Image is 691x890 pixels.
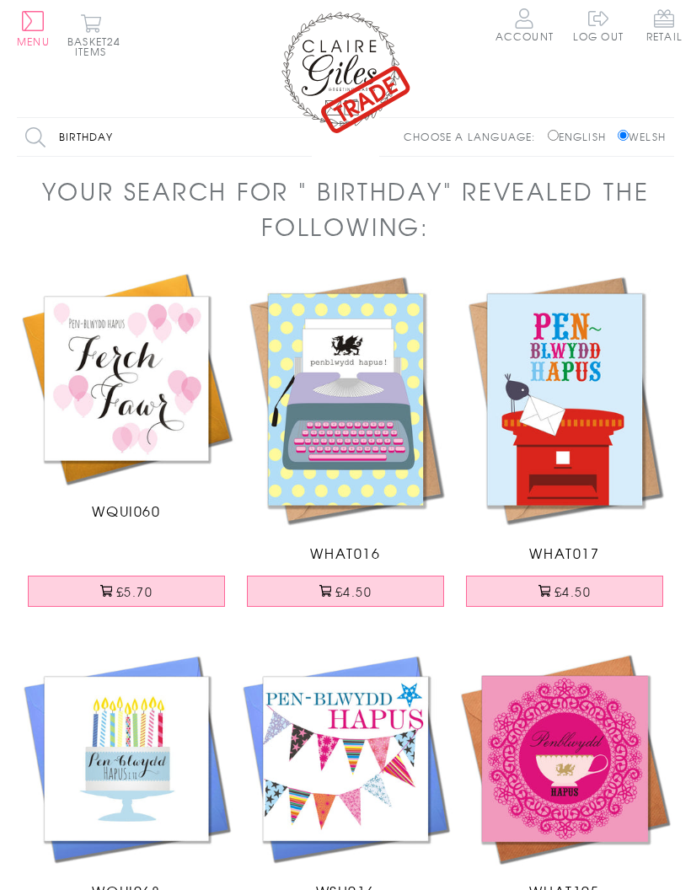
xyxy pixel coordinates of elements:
label: Welsh [618,129,666,144]
p: Choose a language: [404,129,544,144]
input: Search [295,118,312,156]
a: Welsh Birthday Card, Penblwydd Hapus, Postbox, Happy Birthday WHAT017 [455,269,674,563]
img: Welsh Birthday Card, Penblwydd Hapus, Postbox, Happy Birthday [455,269,674,530]
span: WHAT016 [310,543,380,563]
h1: Your search for " BirthdAy" revealed the following: [34,174,657,244]
a: Welsh Birthday Card, Penblwydd Hapus, Typewriter, Happy Birthday WHAT016 [236,269,455,563]
span: Retail [646,8,683,41]
a: Account [495,8,554,41]
label: English [548,129,614,144]
img: Welsh Birthday Card, Penblwydd Hapus, Blue Balloons, Happy Birthday Birthday Boy [17,269,236,488]
button: £4.50 [466,576,663,607]
a: Retail [646,8,683,45]
img: Welsh Birthday Card, Penblwydd Hapus, Perfect Present, Happy Birthday [17,649,236,868]
img: Claire Giles Trade [278,8,413,134]
button: £5.70 [28,576,225,607]
span: 24 items [75,34,121,59]
input: English [548,130,559,141]
button: £4.50 [247,576,444,607]
button: Menu [17,11,50,46]
button: Basket24 items [67,13,114,56]
img: Welsh Birthday Card, Penblwydd Hapus, Bunting, Very Happy Birthday [236,649,455,868]
a: Log out [573,29,624,44]
span: WHAT017 [529,543,599,563]
input: Welsh [618,130,629,141]
img: Welsh Birthday Card, Penblwydd Hapus, Typewriter, Happy Birthday [236,269,455,530]
img: Welsh Birthday Card, Penblwydd Hapus, Tea & Doilies, Happy Birthday [455,649,674,868]
input: Search all products [17,118,312,156]
span: WQUI060 [92,501,160,521]
a: Welsh Birthday Card, Penblwydd Hapus, Blue Balloons, Happy Birthday Birthday Boy WQUI060 [17,269,236,521]
span: Menu [17,34,50,49]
